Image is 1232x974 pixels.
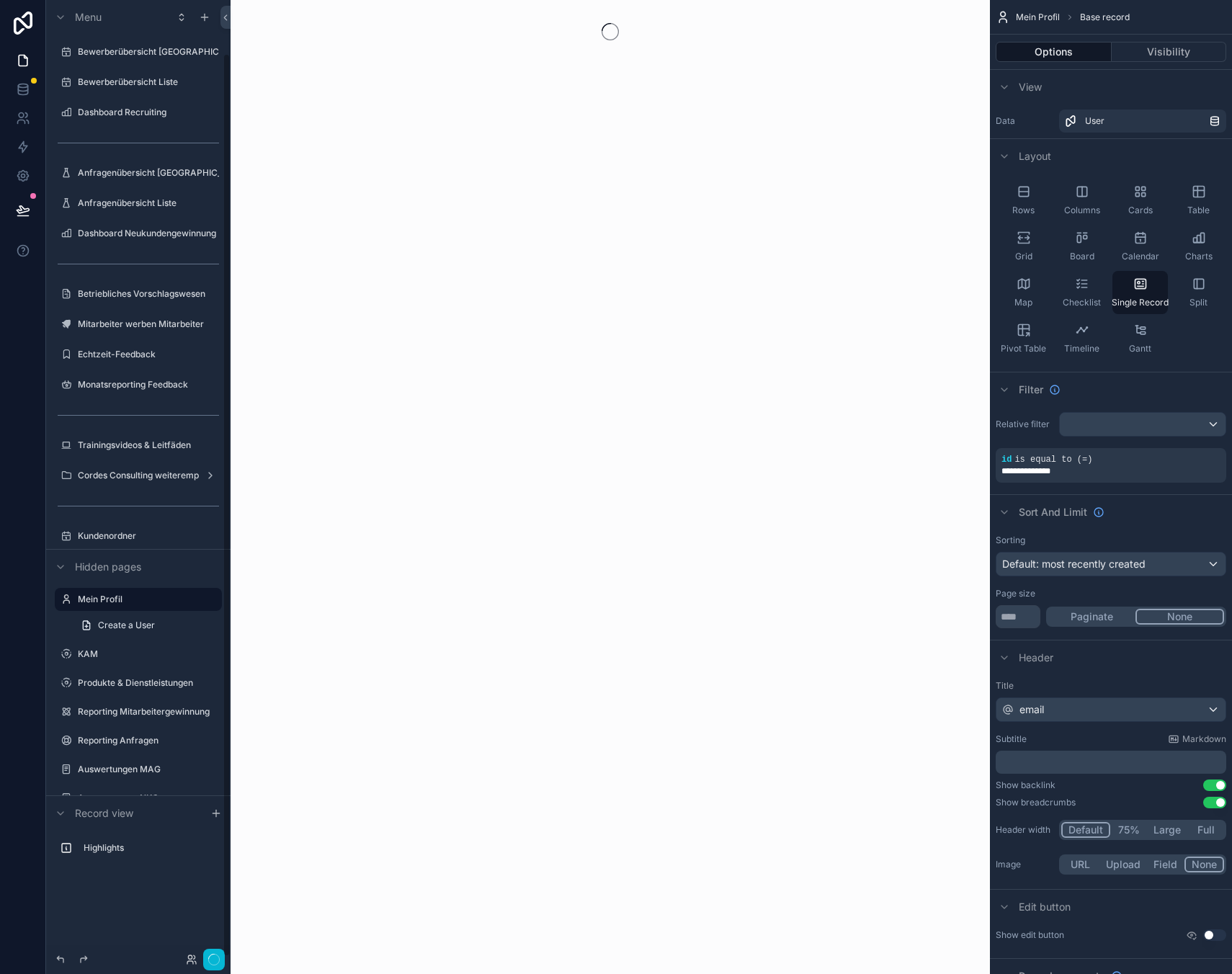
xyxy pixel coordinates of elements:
button: Large [1147,822,1187,838]
button: Calendar [1112,225,1168,268]
button: Checklist [1054,271,1110,314]
button: Table [1171,179,1226,222]
label: Reporting Mitarbeitergewinnung [78,706,219,718]
span: Columns [1064,205,1100,216]
label: Monatsreporting Feedback [78,379,219,390]
div: scrollable content [996,751,1226,774]
span: Mein Profil [1016,12,1060,23]
label: KAM [78,648,219,660]
button: Timeline [1054,317,1110,360]
span: id [1001,455,1012,465]
span: Hidden pages [75,560,141,574]
label: Dashboard Recruiting [78,107,219,118]
span: Board [1070,251,1094,262]
span: View [1019,80,1042,94]
button: URL [1061,857,1099,872]
button: Columns [1054,179,1110,222]
span: Split [1189,297,1208,308]
label: Anfragenübersicht [GEOGRAPHIC_DATA] [78,167,219,179]
button: Upload [1099,857,1147,872]
label: Reporting Anfragen [78,735,219,746]
span: Sort And Limit [1019,505,1087,519]
span: Calendar [1122,251,1159,262]
label: Mitarbeiter werben Mitarbeiter [78,318,219,330]
button: None [1135,609,1224,625]
label: Subtitle [996,733,1027,745]
span: Timeline [1064,343,1099,354]
span: Base record [1080,12,1130,23]
span: Rows [1012,205,1035,216]
label: Image [996,859,1053,870]
label: Bewerberübersicht [GEOGRAPHIC_DATA] [78,46,219,58]
label: Show edit button [996,929,1064,941]
label: Auswertungen MAG [78,764,219,775]
span: Menu [75,10,102,24]
span: Record view [75,806,133,821]
span: Gantt [1129,343,1151,354]
span: Charts [1185,251,1213,262]
div: Show breadcrumbs [996,797,1076,808]
button: Split [1171,271,1226,314]
span: Create a User [98,620,155,631]
button: Map [996,271,1051,314]
button: Visibility [1112,42,1227,62]
span: Cards [1128,205,1153,216]
a: Create a User [72,614,222,637]
label: Mein Profil [78,594,213,605]
button: None [1184,857,1224,872]
button: 75% [1110,822,1147,838]
a: Dashboard Neukundengewinnung [78,228,219,239]
label: Anfragenübersicht Liste [78,197,219,209]
span: Header [1019,651,1053,665]
label: Auswertungen NKG [78,792,219,804]
button: Single Record [1112,271,1168,314]
label: Title [996,680,1226,692]
label: Produkte & Dienstleistungen [78,677,219,689]
a: Markdown [1168,733,1226,745]
button: Cards [1112,179,1168,222]
button: Board [1054,225,1110,268]
span: Markdown [1182,733,1226,745]
span: Single Record [1112,297,1169,308]
button: Rows [996,179,1051,222]
button: Options [996,42,1112,62]
label: Kundenordner [78,530,219,542]
a: User [1059,110,1226,133]
div: Show backlink [996,779,1055,791]
button: Field [1147,857,1185,872]
label: Data [996,115,1053,127]
button: Charts [1171,225,1226,268]
span: Checklist [1063,297,1101,308]
label: Cordes Consulting weiterempfehlen [78,470,199,481]
button: Paginate [1048,609,1135,625]
label: Page size [996,588,1035,599]
label: Trainingsvideos & Leitfäden [78,439,219,451]
button: Default: most recently created [996,552,1226,576]
span: email [1019,702,1044,717]
span: Pivot Table [1001,343,1046,354]
label: Relative filter [996,419,1053,430]
label: Bewerberübersicht Liste [78,76,219,88]
span: Map [1014,297,1032,308]
span: Edit button [1019,900,1071,914]
label: Highlights [84,842,216,854]
span: User [1085,115,1104,127]
span: Table [1187,205,1210,216]
button: email [996,697,1226,722]
label: Echtzeit-Feedback [78,349,219,360]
